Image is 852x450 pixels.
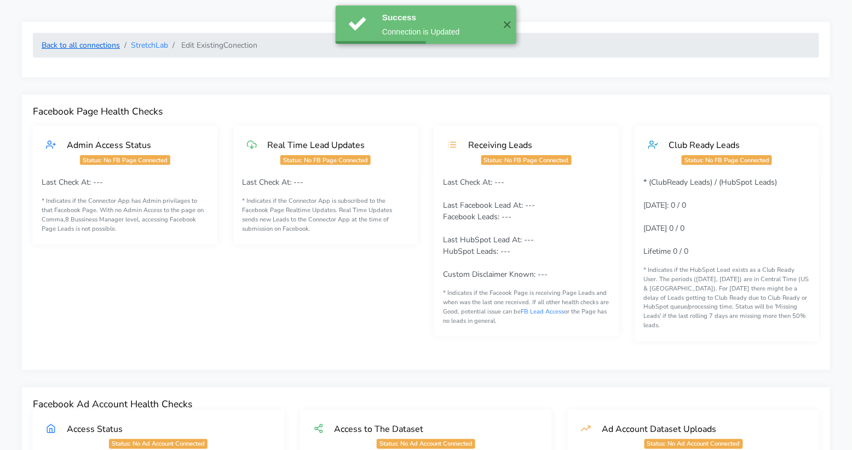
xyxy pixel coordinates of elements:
[42,40,120,50] a: Back to all connections
[443,269,548,280] span: Custom Disclaimer Known: ---
[33,106,819,117] h4: Facebook Page Health Checks
[382,26,494,38] div: Connection is Updated
[33,398,819,410] h4: Facebook Ad Account Health Checks
[168,39,257,51] li: Edit Existing Conection
[324,423,539,435] div: Access to The Dataset
[257,139,405,151] div: Real Time Lead Updates
[443,289,609,324] span: * Indicates if the Faceook Page is receiving Page Leads and when was the last one received. If al...
[644,439,743,449] span: Status: No Ad Account Connected
[56,423,271,435] div: Access Status
[109,439,208,449] span: Status: No Ad Account Connected
[457,139,606,151] div: Receiving Leads
[443,246,510,257] span: HubSpot Leads: ---
[382,11,494,24] div: Success
[280,155,371,165] span: Status: No FB Page Connected
[443,212,511,222] span: Facebook Leads: ---
[377,439,475,449] span: Status: No Ad Account Connected
[443,235,534,245] span: Last HubSpot Lead At: ---
[42,176,209,188] p: Last Check At: ---
[33,33,819,58] nav: breadcrumb
[481,155,572,165] span: Status: No FB Page Connected
[443,200,535,210] span: Last Facebook Lead At: ---
[644,223,685,233] span: [DATE] 0 / 0
[80,155,170,165] span: Status: No FB Page Connected
[658,139,807,151] div: Club Ready Leads
[243,176,410,188] p: Last Check At: ---
[644,246,689,257] span: Lifetime 0 / 0
[644,200,687,210] span: [DATE]: 0 / 0
[42,197,209,233] small: * Indicates if the Connector App has Admin privilages to that Facebook Page. With no Admin Access...
[644,266,809,329] span: * Indicates if the HubSpot Lead exists as a Club Ready User. The periods ([DATE], [DATE]) are in ...
[591,423,806,435] div: Ad Account Dataset Uploads
[56,139,204,151] div: Admin Access Status
[644,177,778,187] span: * (ClubReady Leads) / (HubSpot Leads)
[131,40,168,50] a: StretchLab
[243,197,410,233] small: * Indicates if the Connector App is subscribed to the Facebook Page Realtime Updates. Real Time U...
[443,177,504,187] span: Last Check At: ---
[521,307,564,316] a: FB Lead Access
[682,155,772,165] span: Status: No FB Page Connected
